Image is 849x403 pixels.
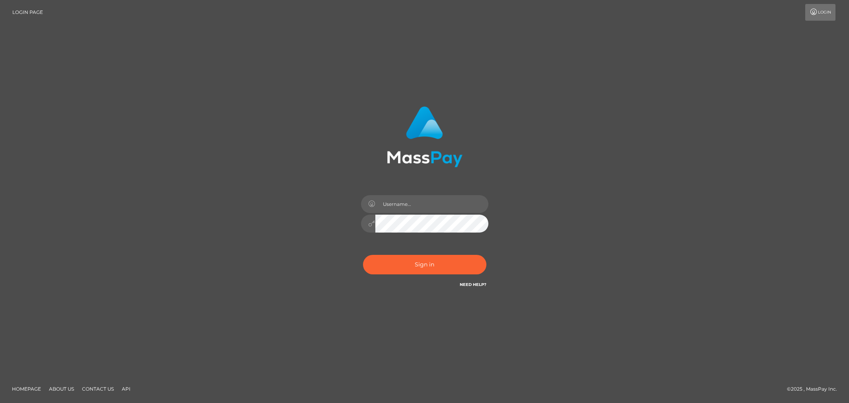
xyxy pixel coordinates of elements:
a: API [119,383,134,395]
div: © 2025 , MassPay Inc. [787,385,843,393]
a: Contact Us [79,383,117,395]
a: Login Page [12,4,43,21]
img: MassPay Login [387,106,463,167]
a: Need Help? [460,282,486,287]
a: Login [805,4,835,21]
input: Username... [375,195,488,213]
button: Sign in [363,255,486,274]
a: About Us [46,383,77,395]
a: Homepage [9,383,44,395]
